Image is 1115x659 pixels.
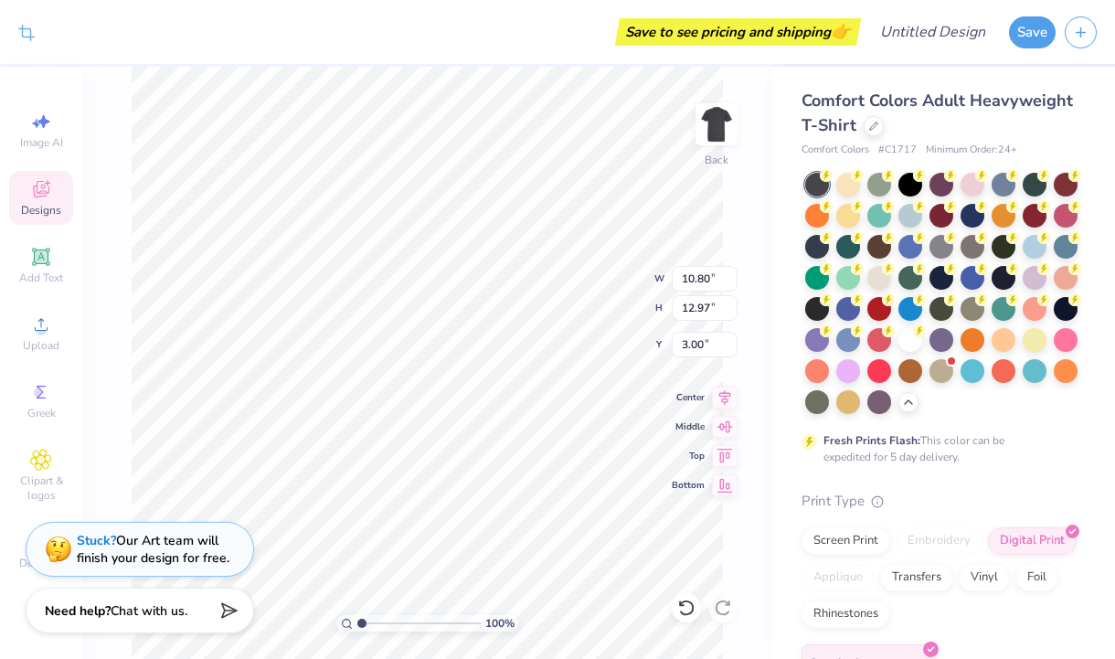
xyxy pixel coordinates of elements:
[485,615,515,632] span: 100 %
[672,420,705,433] span: Middle
[802,564,875,591] div: Applique
[988,527,1077,555] div: Digital Print
[672,450,705,462] span: Top
[672,391,705,404] span: Center
[77,532,229,567] div: Our Art team will finish your design for free.
[19,271,63,285] span: Add Text
[20,135,63,150] span: Image AI
[959,564,1010,591] div: Vinyl
[21,203,61,218] span: Designs
[620,18,856,46] div: Save to see pricing and shipping
[705,152,728,168] div: Back
[9,473,73,503] span: Clipart & logos
[1009,16,1056,48] button: Save
[23,338,59,353] span: Upload
[698,106,735,143] img: Back
[823,432,1048,465] div: This color can be expedited for 5 day delivery.
[896,527,982,555] div: Embroidery
[45,602,111,620] strong: Need help?
[802,527,890,555] div: Screen Print
[880,564,953,591] div: Transfers
[77,532,116,549] strong: Stuck?
[672,479,705,492] span: Bottom
[27,406,56,420] span: Greek
[865,14,1000,50] input: Untitled Design
[802,601,890,628] div: Rhinestones
[878,143,917,158] span: # C1717
[802,491,1078,512] div: Print Type
[831,20,851,42] span: 👉
[19,556,63,570] span: Decorate
[823,433,920,448] strong: Fresh Prints Flash:
[926,143,1017,158] span: Minimum Order: 24 +
[111,602,187,620] span: Chat with us.
[802,143,869,158] span: Comfort Colors
[1015,564,1058,591] div: Foil
[802,90,1073,136] span: Comfort Colors Adult Heavyweight T-Shirt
